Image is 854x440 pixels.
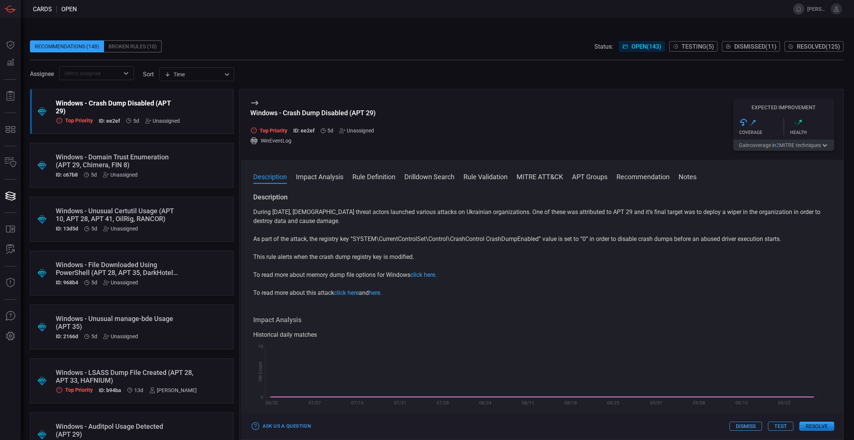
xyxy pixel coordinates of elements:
text: 08/11 [522,400,534,406]
text: 06/30 [266,400,278,406]
p: To read more about this attack and [253,288,831,297]
h5: ID: 2166d [56,333,78,339]
p: During [DATE], [DEMOGRAPHIC_DATA] threat actors launched various attacks on Ukrainian organizatio... [253,208,831,226]
div: Unassigned [339,128,374,134]
button: Open(143) [619,41,665,52]
text: Hit Count [258,362,263,381]
button: Testing(5) [669,41,717,52]
button: Test [768,422,793,431]
div: Windows - Unusual Certutil Usage (APT 10, APT 28, APT 41, OilRig, RANCOR) [56,207,179,223]
div: Recommendations (148) [30,40,104,52]
button: Detections [1,54,19,72]
button: Drilldown Search [404,172,454,181]
a: here. [369,289,382,296]
div: Windows - Auditpol Usage Detected (APT 29) [56,422,179,438]
div: [PERSON_NAME] [149,387,197,393]
button: Reports [1,87,19,105]
div: Windows - File Downloaded Using PowerShell (APT 28, APT 35, DarkHotel, POLONIUM) [56,261,179,276]
text: 08/18 [564,400,577,406]
span: 2 [776,142,779,148]
div: Windows - Crash Dump Disabled (APT 29) [56,99,180,115]
div: Time [165,71,222,78]
span: Testing ( 5 ) [682,43,714,50]
button: MITRE ATT&CK [517,172,563,181]
text: 07/21 [394,400,406,406]
button: APT Groups [572,172,607,181]
button: Open [121,68,131,79]
text: 07/07 [308,400,321,406]
span: Assignee [30,70,54,77]
button: Notes [679,172,697,181]
button: Ask Us A Question [1,307,19,325]
div: Broken Rules (10) [104,40,162,52]
button: Inventory [1,154,19,172]
div: Windows - Crash Dump Disabled (APT 29) [250,109,380,117]
h5: Expected Improvement [733,104,834,110]
button: Resolved(125) [784,41,844,52]
span: Sep 30, 2025 4:33 AM [91,279,97,285]
div: Unassigned [145,118,180,124]
button: ALERT ANALYSIS [1,241,19,259]
text: 07/28 [437,400,449,406]
span: Status: [594,43,613,50]
div: Health [790,130,835,135]
span: Resolved ( 125 ) [797,43,840,50]
button: Preferences [1,327,19,345]
p: To read more about memory dump file options for Windows [253,271,831,279]
div: Top Priority [56,386,93,394]
button: Cards [1,187,19,205]
h5: ID: ee2ef [293,128,315,134]
h5: ID: b94ba [99,387,121,394]
a: click here. [410,271,437,278]
h5: ID: 13d5d [56,226,78,232]
span: open [61,6,77,13]
div: Top Priority [250,127,287,134]
button: Description [253,172,287,181]
span: Sep 30, 2025 4:33 AM [91,226,97,232]
div: WinEventLog [250,137,380,144]
span: [PERSON_NAME].[PERSON_NAME] [807,6,828,12]
text: 07/14 [351,400,363,406]
h3: Impact Analysis [253,315,831,324]
span: Dismissed ( 11 ) [734,43,777,50]
div: Top Priority [56,117,93,124]
span: Sep 30, 2025 4:33 AM [91,172,97,178]
text: 10 [258,344,263,349]
span: Sep 21, 2025 6:17 AM [134,387,143,393]
div: Windows - LSASS Dump File Created (APT 28, APT 33, HAFNIUM) [56,369,197,384]
button: Ask Us a Question [250,421,313,432]
text: 09/08 [692,400,705,406]
button: Gaincoverage in2MITRE techniques [733,140,834,151]
span: Cards [33,6,52,13]
text: 09/01 [650,400,662,406]
div: Unassigned [103,333,138,339]
text: 0 [261,395,263,400]
div: Windows - Domain Trust Enumeration (APT 29, Chimera, FIN 8) [56,153,179,169]
h3: Description [253,193,831,202]
text: 09/22 [778,400,790,406]
span: Sep 30, 2025 4:34 AM [133,118,139,124]
span: Open ( 143 ) [631,43,661,50]
button: Resolve [799,422,834,431]
button: Impact Analysis [296,172,343,181]
button: Dismiss [729,422,762,431]
button: Threat Intelligence [1,274,19,292]
div: Historical daily matches [253,330,831,339]
div: Unassigned [103,279,138,285]
a: click here [334,289,359,296]
span: Sep 30, 2025 4:33 AM [91,333,97,339]
button: Rule Definition [352,172,395,181]
button: Dashboard [1,36,19,54]
h5: ID: 968b4 [56,279,78,285]
div: Windows - Unusual manage-bde Usage (APT 35) [56,315,179,330]
text: 09/15 [735,400,747,406]
label: sort [143,71,154,78]
button: Dismissed(11) [722,41,780,52]
p: This rule alerts when the crash dump registry key is modified. [253,253,831,262]
button: Recommendation [616,172,670,181]
text: 08/25 [607,400,619,406]
div: Unassigned [103,172,138,178]
div: Unassigned [103,226,138,232]
button: MITRE - Detection Posture [1,120,19,138]
text: 08/04 [479,400,492,406]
